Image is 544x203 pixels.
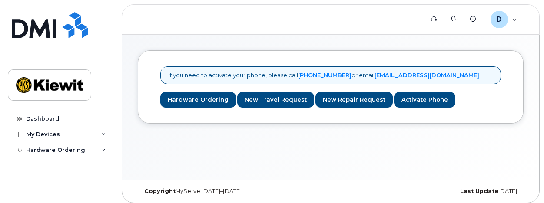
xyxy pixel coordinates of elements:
strong: Last Update [460,188,498,194]
a: Activate Phone [394,92,455,108]
div: [DATE] [395,188,524,195]
strong: Copyright [144,188,176,194]
a: New Travel Request [237,92,314,108]
a: [PHONE_NUMBER] [298,72,352,79]
a: Hardware Ordering [160,92,236,108]
p: If you need to activate your phone, please call or email [169,71,479,79]
a: New Repair Request [315,92,393,108]
a: [EMAIL_ADDRESS][DOMAIN_NAME] [375,72,479,79]
div: MyServe [DATE]–[DATE] [138,188,266,195]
